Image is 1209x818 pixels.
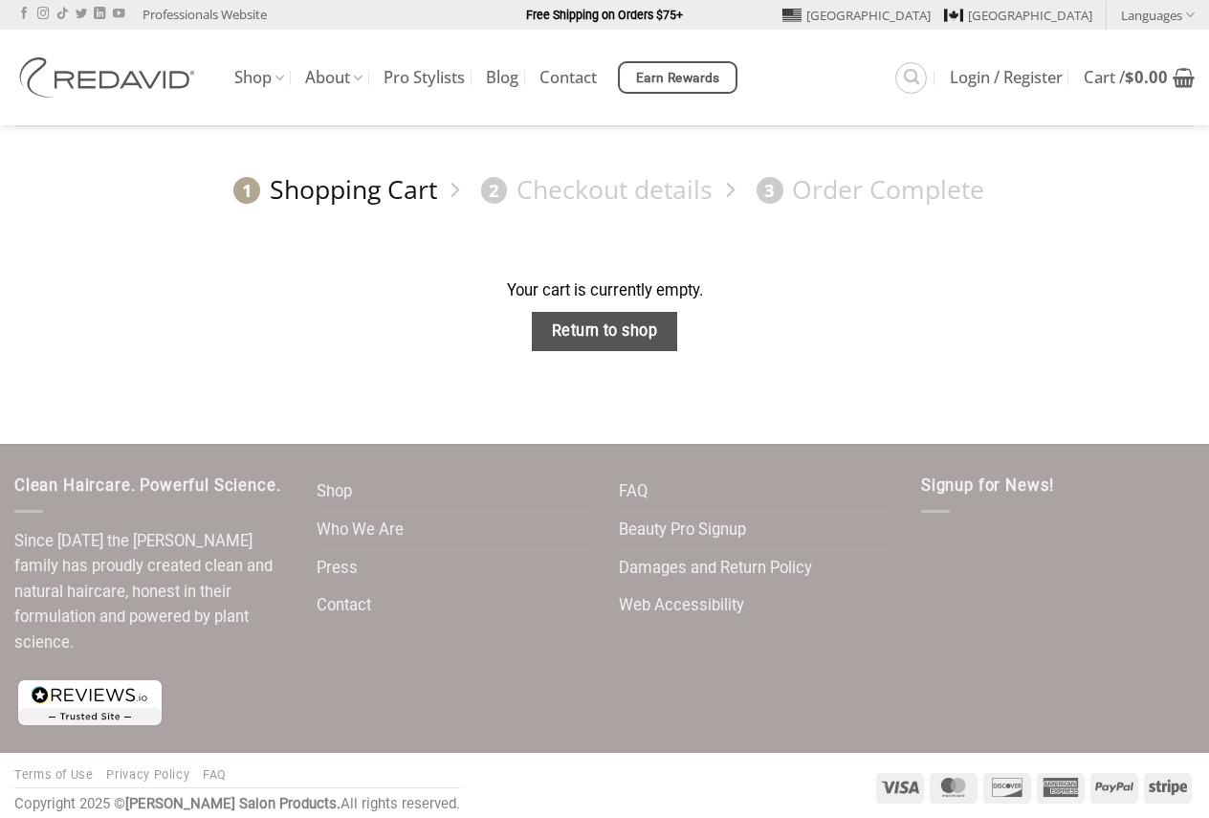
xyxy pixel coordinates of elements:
[944,1,1092,30] a: [GEOGRAPHIC_DATA]
[619,550,812,587] a: Damages and Return Policy
[950,60,1063,95] a: Login / Register
[317,550,358,587] a: Press
[14,476,280,495] span: Clean Haircare. Powerful Science.
[305,59,363,97] a: About
[481,177,508,204] span: 2
[636,68,720,89] span: Earn Rewards
[106,767,189,782] a: Privacy Policy
[895,62,927,94] a: Search
[619,587,744,625] a: Web Accessibility
[234,59,284,97] a: Shop
[472,173,713,207] a: 2Checkout details
[317,587,371,625] a: Contact
[14,767,94,782] a: Terms of Use
[37,8,49,21] a: Follow on Instagram
[317,512,404,549] a: Who We Are
[14,159,1195,221] nav: Checkout steps
[56,8,68,21] a: Follow on TikTok
[539,60,597,95] a: Contact
[203,767,227,782] a: FAQ
[233,177,260,204] span: 1
[113,8,124,21] a: Follow on YouTube
[14,529,288,656] p: Since [DATE] the [PERSON_NAME] family has proudly created clean and natural haircare, honest in t...
[618,61,737,94] a: Earn Rewards
[921,476,1054,495] span: Signup for News!
[18,8,30,21] a: Follow on Facebook
[384,60,465,95] a: Pro Stylists
[225,173,437,207] a: 1Shopping Cart
[873,770,1195,804] div: Payment icons
[619,474,648,511] a: FAQ
[317,474,352,511] a: Shop
[14,57,206,98] img: REDAVID Salon Products | United States
[14,793,460,816] div: Copyright 2025 © All rights reserved.
[1121,1,1195,29] a: Languages
[1125,66,1134,88] span: $
[526,8,683,22] strong: Free Shipping on Orders $75+
[532,312,677,351] a: Return to shop
[1084,56,1195,99] a: View cart
[1125,66,1168,88] bdi: 0.00
[619,512,746,549] a: Beauty Pro Signup
[76,8,87,21] a: Follow on Twitter
[94,8,105,21] a: Follow on LinkedIn
[1084,70,1168,85] span: Cart /
[782,1,931,30] a: [GEOGRAPHIC_DATA]
[125,795,341,812] strong: [PERSON_NAME] Salon Products.
[486,60,518,95] a: Blog
[14,676,165,729] img: reviews-trust-logo-1.png
[14,278,1195,304] div: Your cart is currently empty.
[950,70,1063,85] span: Login / Register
